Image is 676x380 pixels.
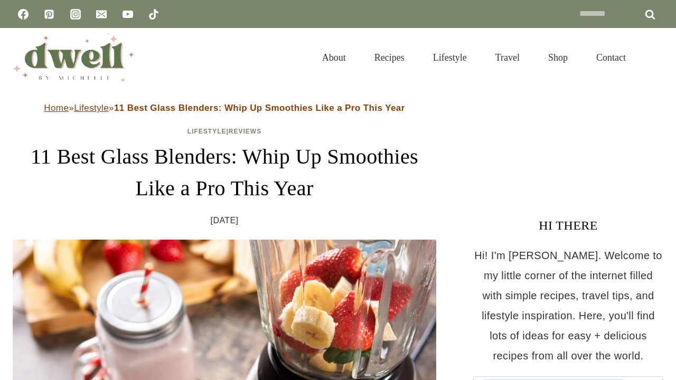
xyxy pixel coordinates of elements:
a: Lifestyle [419,39,481,76]
p: Hi! I'm [PERSON_NAME]. Welcome to my little corner of the internet filled with simple recipes, tr... [473,245,663,366]
button: View Search Form [645,49,663,66]
nav: Primary Navigation [308,39,640,76]
a: About [308,39,360,76]
a: Lifestyle [74,103,109,113]
img: DWELL by michelle [13,33,134,82]
h1: 11 Best Glass Blenders: Whip Up Smoothies Like a Pro This Year [13,141,436,204]
a: Instagram [65,4,86,25]
time: [DATE] [211,213,239,229]
a: Home [44,103,69,113]
a: TikTok [143,4,164,25]
strong: 11 Best Glass Blenders: Whip Up Smoothies Like a Pro This Year [114,103,405,113]
a: Shop [534,39,582,76]
a: Email [91,4,112,25]
a: Travel [481,39,534,76]
a: Contact [582,39,640,76]
span: » » [44,103,405,113]
a: Recipes [360,39,419,76]
a: Lifestyle [187,128,227,135]
a: Reviews [229,128,261,135]
h3: HI THERE [473,216,663,235]
a: Facebook [13,4,34,25]
a: YouTube [117,4,138,25]
a: Pinterest [39,4,60,25]
span: | [187,128,261,135]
